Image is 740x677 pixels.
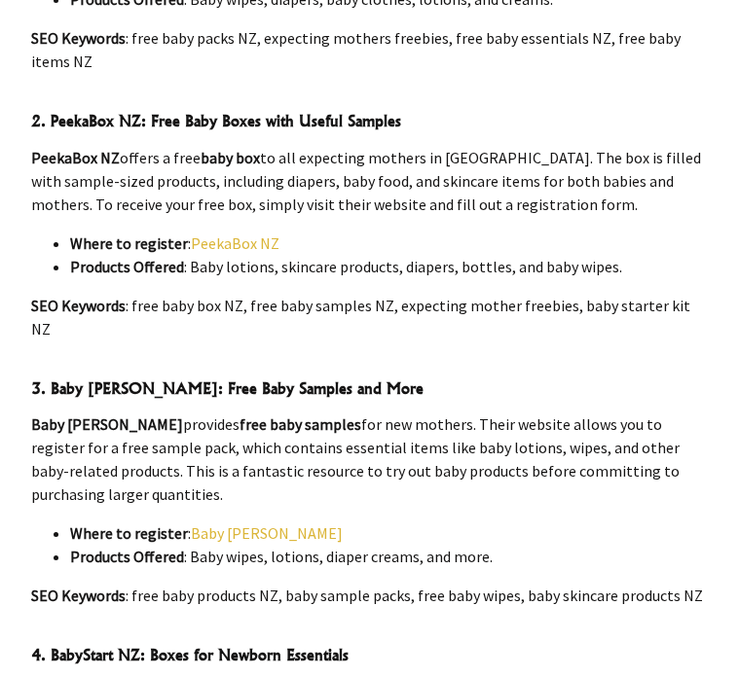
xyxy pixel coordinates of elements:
strong: free baby samples [240,414,361,434]
strong: Products Offered [70,257,184,276]
strong: PeekaBox NZ [31,148,120,167]
strong: SEO Keywords [31,586,126,605]
li: : [70,232,709,255]
strong: Baby [PERSON_NAME] [31,414,183,434]
strong: Products Offered [70,547,184,566]
p: : free baby products NZ, baby sample packs, free baby wipes, baby skincare products NZ [31,584,709,607]
strong: 2. PeekaBox NZ: Free Baby Boxes with Useful Samples [31,111,401,130]
p: : free baby box NZ, free baby samples NZ, expecting mother freebies, baby starter kit NZ [31,294,709,340]
p: provides for new mothers. Their website allows you to register for a free sample pack, which cont... [31,412,709,506]
p: offers a free to all expecting mothers in [GEOGRAPHIC_DATA]. The box is filled with sample-sized ... [31,146,709,216]
strong: baby box [201,148,260,167]
p: : free baby packs NZ, expecting mothers freebies, free baby essentials NZ, free baby items NZ [31,26,709,73]
li: : [70,521,709,545]
a: Baby [PERSON_NAME] [191,523,343,543]
strong: Where to register [70,233,188,253]
strong: 4. BabyStart NZ: Boxes for Newborn Essentials [31,645,349,664]
strong: Where to register [70,523,188,543]
strong: SEO Keywords [31,28,126,48]
a: PeekaBox NZ [191,233,279,253]
li: : Baby lotions, skincare products, diapers, bottles, and baby wipes. [70,255,709,278]
strong: 3. Baby [PERSON_NAME]: Free Baby Samples and More [31,378,424,398]
li: : Baby wipes, lotions, diaper creams, and more. [70,545,709,568]
strong: SEO Keywords [31,296,126,315]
